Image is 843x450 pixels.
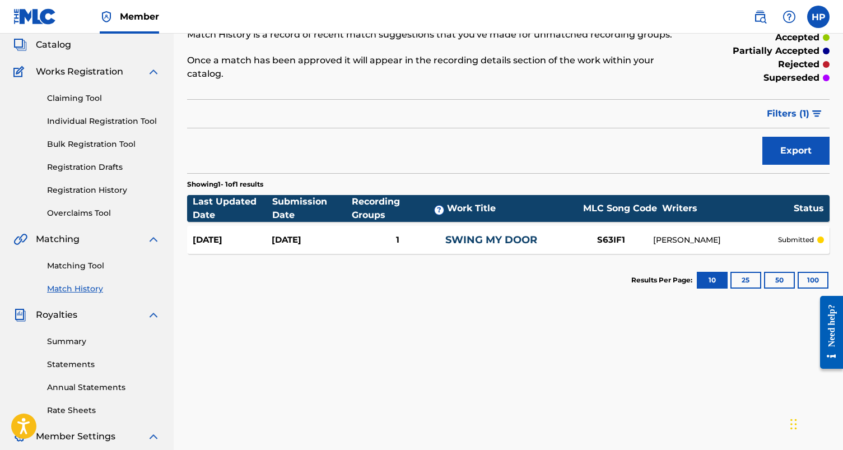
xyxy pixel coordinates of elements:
img: Royalties [13,308,27,322]
div: MLC Song Code [578,202,662,215]
img: expand [147,233,160,246]
a: CatalogCatalog [13,38,71,52]
div: [DATE] [272,234,351,247]
a: Individual Registration Tool [47,115,160,127]
a: Registration Drafts [47,161,160,173]
img: search [753,10,767,24]
iframe: Chat Widget [787,396,843,450]
img: MLC Logo [13,8,57,25]
img: Top Rightsholder [100,10,113,24]
button: Export [762,137,830,165]
p: submitted [778,235,814,245]
span: Works Registration [36,65,123,78]
div: Drag [790,407,797,441]
img: filter [812,110,822,117]
img: expand [147,308,160,322]
img: help [783,10,796,24]
div: [PERSON_NAME] [653,234,778,246]
span: Member [120,10,159,23]
a: Bulk Registration Tool [47,138,160,150]
iframe: Resource Center [812,287,843,378]
p: Results Per Page: [631,275,695,285]
div: Help [778,6,800,28]
a: Public Search [749,6,771,28]
a: Matching Tool [47,260,160,272]
div: Work Title [447,202,578,215]
a: Summary [47,336,160,347]
img: Member Settings [13,430,27,443]
p: Showing 1 - 1 of 1 results [187,179,263,189]
button: 100 [798,272,828,289]
img: Matching [13,233,27,246]
div: User Menu [807,6,830,28]
img: expand [147,65,160,78]
span: Matching [36,233,80,246]
a: Rate Sheets [47,405,160,416]
a: Overclaims Tool [47,207,160,219]
span: Member Settings [36,430,115,443]
p: rejected [778,58,819,71]
div: Recording Groups [352,195,447,222]
img: Works Registration [13,65,28,78]
div: [DATE] [193,234,272,247]
span: Catalog [36,38,71,52]
div: Writers [662,202,794,215]
p: superseded [763,71,819,85]
button: 25 [730,272,761,289]
div: Last Updated Date [193,195,272,222]
div: Submission Date [272,195,352,222]
div: 1 [351,234,445,247]
button: 50 [764,272,795,289]
p: partially accepted [733,44,819,58]
img: expand [147,430,160,443]
p: accepted [775,31,819,44]
span: ? [435,206,444,215]
a: Match History [47,283,160,295]
a: Annual Statements [47,382,160,393]
img: Catalog [13,38,27,52]
div: S63IF1 [569,234,653,247]
p: Once a match has been approved it will appear in the recording details section of the work within... [187,54,682,81]
button: 10 [697,272,728,289]
div: Status [794,202,824,215]
span: Filters ( 1 ) [767,107,809,120]
a: SWING MY DOOR [445,234,537,246]
button: Filters (1) [760,100,830,128]
a: Claiming Tool [47,92,160,104]
a: Registration History [47,184,160,196]
p: Match History is a record of recent match suggestions that you've made for unmatched recording gr... [187,28,682,41]
a: Statements [47,359,160,370]
span: Royalties [36,308,77,322]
